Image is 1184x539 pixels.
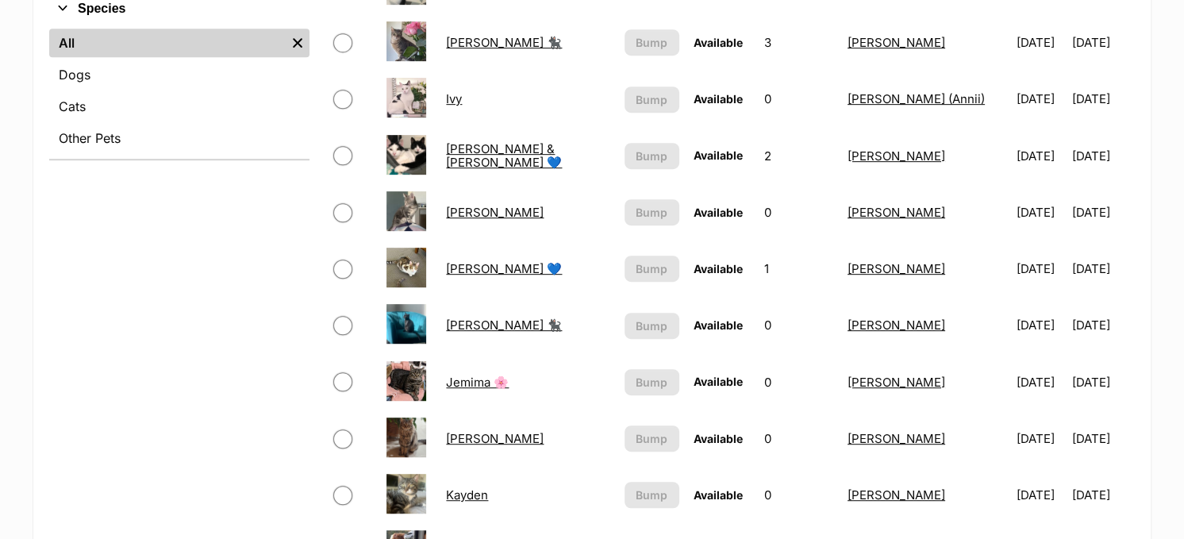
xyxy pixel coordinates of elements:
a: Kayden [446,487,488,502]
button: Bump [625,199,679,225]
a: [PERSON_NAME] [848,261,945,276]
span: Available [694,318,743,332]
a: Dogs [49,60,309,89]
td: 0 [757,71,840,126]
span: Bump [636,487,667,503]
a: [PERSON_NAME] 🐈‍⬛ [446,35,562,50]
button: Bump [625,425,679,452]
td: [DATE] [1009,129,1071,183]
span: Bump [636,204,667,221]
span: Available [694,148,743,162]
td: [DATE] [1072,185,1133,240]
img: Jarvis Cocker 💙 [386,248,426,287]
a: [PERSON_NAME] [848,375,945,390]
td: 3 [757,15,840,70]
a: [PERSON_NAME] [848,431,945,446]
td: 0 [757,411,840,466]
button: Bump [625,256,679,282]
td: [DATE] [1072,241,1133,296]
span: Available [694,92,743,106]
span: Available [694,262,743,275]
span: Available [694,432,743,445]
button: Bump [625,29,679,56]
span: Bump [636,374,667,391]
span: Bump [636,34,667,51]
a: Ivy [446,91,462,106]
td: [DATE] [1009,15,1071,70]
button: Bump [625,313,679,339]
a: [PERSON_NAME] [446,205,544,220]
span: Bump [636,260,667,277]
td: [DATE] [1009,298,1071,352]
a: Remove filter [286,29,309,57]
div: Species [49,25,309,159]
a: Cats [49,92,309,121]
a: [PERSON_NAME] 🐈‍⬛ [446,318,562,333]
td: [DATE] [1072,129,1133,183]
a: [PERSON_NAME] [848,205,945,220]
button: Bump [625,369,679,395]
a: [PERSON_NAME] & [PERSON_NAME] 💙 [446,141,562,170]
td: [DATE] [1009,185,1071,240]
button: Bump [625,143,679,169]
span: Available [694,488,743,502]
a: [PERSON_NAME] [848,148,945,164]
td: 0 [757,355,840,410]
button: Bump [625,87,679,113]
td: 0 [757,298,840,352]
td: [DATE] [1009,468,1071,522]
a: Other Pets [49,124,309,152]
a: [PERSON_NAME] (Annii) [848,91,985,106]
td: [DATE] [1009,355,1071,410]
button: Bump [625,482,679,508]
a: [PERSON_NAME] [446,431,544,446]
span: Bump [636,148,667,164]
td: 2 [757,129,840,183]
td: 0 [757,468,840,522]
td: 0 [757,185,840,240]
td: [DATE] [1072,71,1133,126]
span: Bump [636,318,667,334]
span: Available [694,375,743,388]
td: [DATE] [1009,411,1071,466]
a: [PERSON_NAME] 💙 [446,261,562,276]
td: [DATE] [1072,298,1133,352]
img: Humphrey 🐈‍⬛ [386,21,426,61]
span: Bump [636,91,667,108]
td: [DATE] [1072,468,1133,522]
td: [DATE] [1072,355,1133,410]
a: All [49,29,286,57]
span: Bump [636,430,667,447]
td: [DATE] [1009,241,1071,296]
a: [PERSON_NAME] [848,35,945,50]
a: [PERSON_NAME] [848,487,945,502]
td: 1 [757,241,840,296]
img: Jemima 🌸 [386,361,426,401]
img: Ivy [386,78,426,117]
td: [DATE] [1072,15,1133,70]
td: [DATE] [1072,411,1133,466]
a: [PERSON_NAME] [848,318,945,333]
span: Available [694,206,743,219]
span: Available [694,36,743,49]
td: [DATE] [1009,71,1071,126]
a: Jemima 🌸 [446,375,509,390]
